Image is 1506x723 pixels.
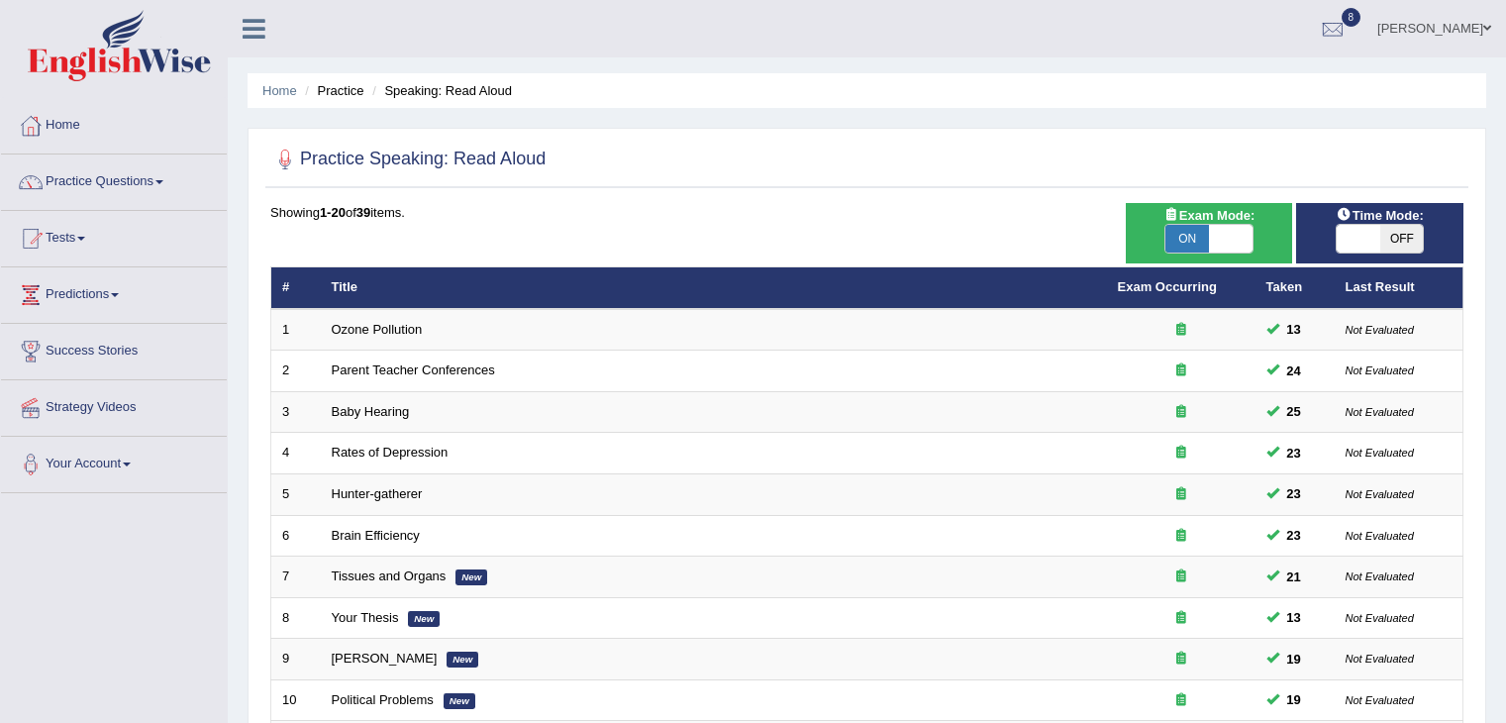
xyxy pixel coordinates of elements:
[271,351,321,392] td: 2
[271,267,321,309] th: #
[270,145,546,174] h2: Practice Speaking: Read Aloud
[1165,225,1209,253] span: ON
[1118,444,1245,463] div: Exam occurring question
[1155,205,1262,226] span: Exam Mode:
[1118,691,1245,710] div: Exam occurring question
[1,324,227,373] a: Success Stories
[1,98,227,148] a: Home
[1279,607,1309,628] span: You can still take this question
[320,205,346,220] b: 1-20
[1346,406,1414,418] small: Not Evaluated
[1118,403,1245,422] div: Exam occurring question
[1118,485,1245,504] div: Exam occurring question
[1346,694,1414,706] small: Not Evaluated
[332,404,410,419] a: Baby Hearing
[271,515,321,557] td: 6
[1118,650,1245,669] div: Exam occurring question
[271,597,321,639] td: 8
[356,205,370,220] b: 39
[332,362,495,377] a: Parent Teacher Conferences
[1279,567,1309,587] span: You can still take this question
[321,267,1107,309] th: Title
[1,267,227,317] a: Predictions
[332,322,423,337] a: Ozone Pollution
[332,445,449,460] a: Rates of Depression
[1346,530,1414,542] small: Not Evaluated
[332,568,447,583] a: Tissues and Organs
[1346,488,1414,500] small: Not Evaluated
[332,610,399,625] a: Your Thesis
[1346,364,1414,376] small: Not Evaluated
[1118,527,1245,546] div: Exam occurring question
[1335,267,1463,309] th: Last Result
[408,611,440,627] em: New
[332,528,420,543] a: Brain Efficiency
[271,639,321,680] td: 9
[1279,361,1309,381] span: You can still take this question
[1118,609,1245,628] div: Exam occurring question
[1,155,227,204] a: Practice Questions
[271,679,321,721] td: 10
[1346,447,1414,459] small: Not Evaluated
[1346,612,1414,624] small: Not Evaluated
[444,693,475,709] em: New
[332,486,423,501] a: Hunter-gatherer
[367,81,512,100] li: Speaking: Read Aloud
[1346,653,1414,665] small: Not Evaluated
[1118,321,1245,340] div: Exam occurring question
[1126,203,1293,263] div: Show exams occurring in exams
[1279,483,1309,504] span: You can still take this question
[1118,361,1245,380] div: Exam occurring question
[332,692,434,707] a: Political Problems
[1279,401,1309,422] span: You can still take this question
[1346,570,1414,582] small: Not Evaluated
[1380,225,1424,253] span: OFF
[300,81,363,100] li: Practice
[271,433,321,474] td: 4
[262,83,297,98] a: Home
[1342,8,1361,27] span: 8
[270,203,1463,222] div: Showing of items.
[455,569,487,585] em: New
[1255,267,1335,309] th: Taken
[1279,319,1309,340] span: You can still take this question
[1,437,227,486] a: Your Account
[1118,568,1245,586] div: Exam occurring question
[1279,443,1309,464] span: You can still take this question
[1279,689,1309,710] span: You can still take this question
[1279,525,1309,546] span: You can still take this question
[447,652,478,668] em: New
[271,474,321,516] td: 5
[332,651,438,666] a: [PERSON_NAME]
[1279,649,1309,670] span: You can still take this question
[1118,279,1217,294] a: Exam Occurring
[1329,205,1432,226] span: Time Mode:
[1,211,227,260] a: Tests
[271,557,321,598] td: 7
[1,380,227,430] a: Strategy Videos
[1346,324,1414,336] small: Not Evaluated
[271,391,321,433] td: 3
[271,309,321,351] td: 1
